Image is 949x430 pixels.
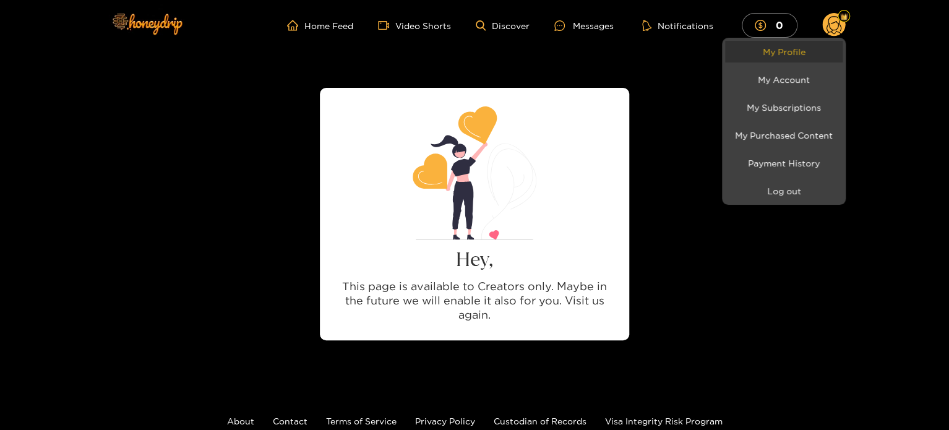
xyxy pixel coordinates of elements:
a: My Profile [725,41,843,62]
a: Payment History [725,152,843,174]
a: My Subscriptions [725,97,843,118]
a: My Account [725,69,843,90]
a: My Purchased Content [725,124,843,146]
button: Log out [725,180,843,202]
